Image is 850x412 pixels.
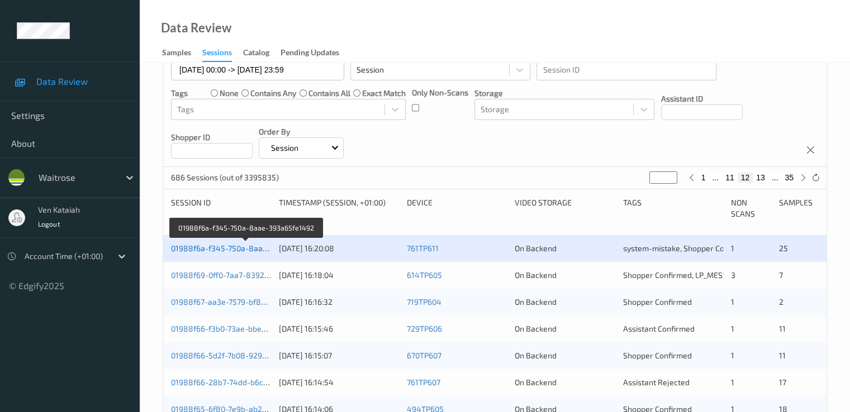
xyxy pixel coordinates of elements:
[515,296,615,308] div: On Backend
[698,173,709,183] button: 1
[243,47,269,61] div: Catalog
[623,324,695,333] span: Assistant Confirmed
[623,197,723,219] div: Tags
[474,88,654,99] p: Storage
[407,324,442,333] a: 729TP606
[162,47,191,61] div: Samples
[623,377,690,387] span: Assistant Rejected
[171,351,321,360] a: 01988f66-5d2f-7b08-929b-80c4664ffa81
[171,243,322,253] a: 01988f6a-f345-750a-8aae-393a65fe1492
[515,270,615,281] div: On Backend
[171,270,321,280] a: 01988f69-0ff0-7aa7-8392-10a960ba98b2
[407,377,440,387] a: 761TP607
[250,88,296,99] label: contains any
[202,45,243,62] a: Sessions
[515,350,615,361] div: On Backend
[412,87,468,98] p: Only Non-Scans
[661,93,743,104] p: Assistant ID
[281,45,350,61] a: Pending Updates
[161,22,231,33] div: Data Review
[171,132,253,143] p: Shopper ID
[171,377,322,387] a: 01988f66-28b7-74dd-b6c4-f224b6cda0f8
[171,172,279,183] p: 686 Sessions (out of 3395835)
[781,173,797,183] button: 35
[279,323,399,334] div: [DATE] 16:15:46
[731,324,734,333] span: 1
[778,297,783,306] span: 2
[407,243,439,253] a: 761TP611
[279,296,399,308] div: [DATE] 16:16:32
[279,270,399,281] div: [DATE] 16:18:04
[171,197,271,219] div: Session ID
[279,377,399,388] div: [DATE] 16:14:54
[722,173,738,183] button: 11
[623,351,692,360] span: Shopper Confirmed
[778,243,787,253] span: 25
[753,173,768,183] button: 13
[407,297,441,306] a: 719TP604
[279,197,399,219] div: Timestamp (Session, +01:00)
[243,45,281,61] a: Catalog
[778,270,782,280] span: 7
[731,270,735,280] span: 3
[515,377,615,388] div: On Backend
[162,45,202,61] a: Samples
[768,173,782,183] button: ...
[220,88,239,99] label: none
[171,88,188,99] p: Tags
[778,351,785,360] span: 11
[738,173,753,183] button: 12
[778,324,785,333] span: 11
[515,243,615,254] div: On Backend
[731,377,734,387] span: 1
[281,47,339,61] div: Pending Updates
[778,377,786,387] span: 17
[731,351,734,360] span: 1
[259,126,344,137] p: Order By
[279,243,399,254] div: [DATE] 16:20:08
[778,197,819,219] div: Samples
[709,173,722,183] button: ...
[623,270,811,280] span: Shopper Confirmed, LP_MESSAGE_IGNORED_BUSY (2)
[362,88,406,99] label: exact match
[308,88,350,99] label: contains all
[731,197,771,219] div: Non Scans
[731,297,734,306] span: 1
[731,243,734,253] span: 1
[202,47,232,62] div: Sessions
[623,297,692,306] span: Shopper Confirmed
[267,142,302,154] p: Session
[407,351,441,360] a: 670TP607
[171,324,323,333] a: 01988f66-f3b0-73ae-bbe8-2ba36e64c9c0
[407,197,507,219] div: Device
[279,350,399,361] div: [DATE] 16:15:07
[171,297,320,306] a: 01988f67-aa3e-7579-bf89-2f013666e008
[515,197,615,219] div: Video Storage
[515,323,615,334] div: On Backend
[407,270,442,280] a: 614TP605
